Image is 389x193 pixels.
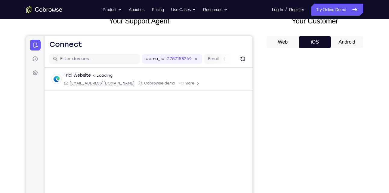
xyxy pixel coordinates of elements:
[129,4,144,16] a: About us
[289,4,304,16] a: Register
[103,4,122,16] button: Product
[267,36,299,48] button: Web
[26,16,252,26] h2: Your Support Agent
[104,181,140,193] button: 6-digit code
[44,45,108,50] span: web@example.com
[267,16,363,26] h2: Your Customer
[286,6,287,13] span: /
[67,37,87,42] div: Loading
[203,4,227,16] button: Resources
[38,45,108,50] div: Email
[299,36,331,48] button: iOS
[18,32,226,55] div: Open device details
[331,36,363,48] button: Android
[311,4,363,16] a: Try Online Demo
[118,45,149,50] span: Cobrowse demo
[152,4,164,16] a: Pricing
[153,45,168,50] span: +11 more
[272,4,283,16] a: Log In
[26,6,62,13] a: Go to the home page
[171,4,196,16] button: Use Cases
[112,45,149,50] div: App
[38,36,65,42] div: Trial Website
